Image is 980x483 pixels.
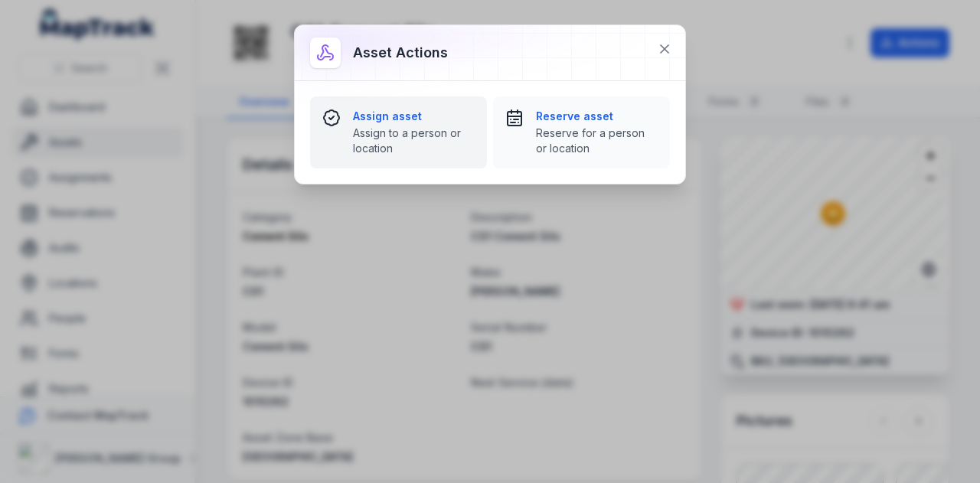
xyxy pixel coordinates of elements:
strong: Assign asset [353,109,475,124]
button: Reserve assetReserve for a person or location [493,96,670,168]
span: Assign to a person or location [353,126,475,156]
span: Reserve for a person or location [536,126,658,156]
strong: Reserve asset [536,109,658,124]
button: Assign assetAssign to a person or location [310,96,487,168]
h3: Asset actions [353,42,448,64]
